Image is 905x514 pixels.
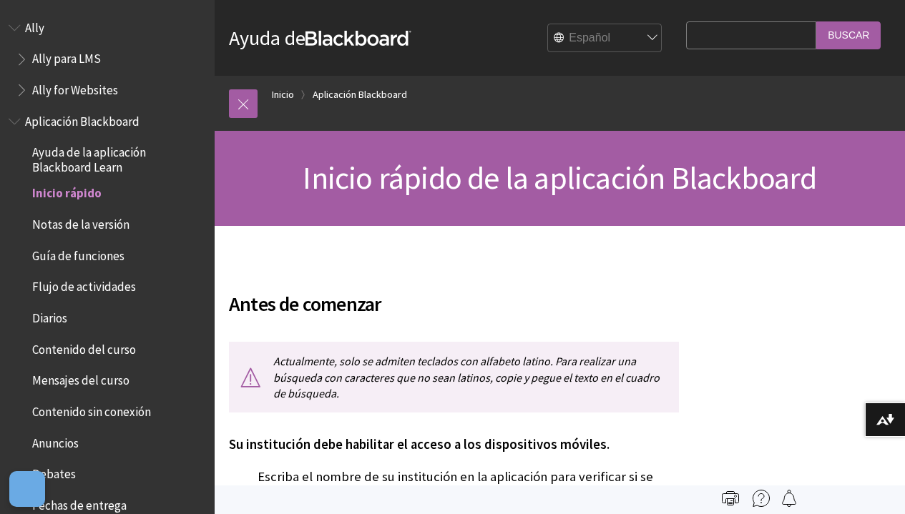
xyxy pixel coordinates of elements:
[753,490,770,507] img: More help
[25,16,44,35] span: Ally
[32,182,102,201] span: Inicio rápido
[781,490,798,507] img: Follow this page
[32,400,151,419] span: Contenido sin conexión
[32,78,118,97] span: Ally for Websites
[32,306,67,325] span: Diarios
[32,337,136,357] span: Contenido del curso
[272,86,294,104] a: Inicio
[816,21,881,49] input: Buscar
[9,16,206,102] nav: Book outline for Anthology Ally Help
[32,212,129,232] span: Notas de la versión
[722,490,739,507] img: Print
[305,31,411,46] strong: Blackboard
[32,244,124,263] span: Guía de funciones
[32,47,101,66] span: Ally para LMS
[313,86,407,104] a: Aplicación Blackboard
[9,471,45,507] button: Abrir preferencias
[32,431,79,450] span: Anuncios
[229,272,679,319] h2: Antes de comenzar
[229,468,679,505] p: Escriba el nombre de su institución en la aplicación para verificar si se habilitó el acceso de d...
[32,275,136,295] span: Flujo de actividades
[548,24,662,53] select: Site Language Selector
[32,493,127,513] span: Fechas de entrega
[303,158,816,197] span: Inicio rápido de la aplicación Blackboard
[229,436,610,453] span: Su institución debe habilitar el acceso a los dispositivos móviles.
[229,342,679,412] p: Actualmente, solo se admiten teclados con alfabeto latino. Para realizar una búsqueda con caracte...
[32,369,129,388] span: Mensajes del curso
[25,109,140,129] span: Aplicación Blackboard
[229,25,411,51] a: Ayuda deBlackboard
[32,141,205,174] span: Ayuda de la aplicación Blackboard Learn
[32,463,76,482] span: Debates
